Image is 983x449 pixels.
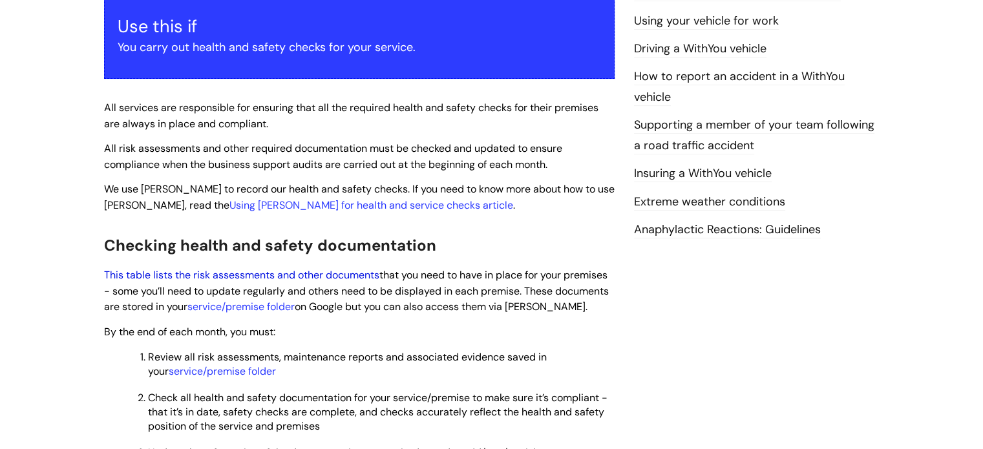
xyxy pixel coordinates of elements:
[104,182,615,212] span: We use [PERSON_NAME] to record our health and safety checks. If you need to know more about how t...
[634,117,874,154] a: Supporting a member of your team following a road traffic accident
[104,141,562,171] span: All risk assessments and other required documentation must be checked and updated to ensure compl...
[229,198,513,212] a: Using [PERSON_NAME] for health and service checks article
[104,235,436,255] span: Checking health and safety documentation
[634,68,845,106] a: How to report an accident in a WithYou vehicle
[118,37,601,57] p: You carry out health and safety checks for your service.
[634,194,785,211] a: Extreme weather conditions
[634,13,779,30] a: Using your vehicle for work
[104,101,598,131] span: All services are responsible for ensuring that all the required health and safety checks for thei...
[104,268,379,282] a: This table lists the risk assessments and other documents
[104,268,609,314] span: that you need to have in place for your premises - some you’ll need to update regularly and other...
[148,391,608,433] span: Check all health and safety documentation for your service/premise to make sure it’s compliant - ...
[634,41,766,57] a: Driving a WithYou vehicle
[118,16,601,37] h3: Use this if
[169,364,276,378] a: service/premise folder
[148,350,547,378] span: Review all risk assessments, maintenance reports and associated evidence saved in your
[634,165,772,182] a: Insuring a WithYou vehicle
[187,300,295,313] a: service/premise folder
[634,222,821,238] a: Anaphylactic Reactions: Guidelines
[104,325,275,339] span: By the end of each month, you must:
